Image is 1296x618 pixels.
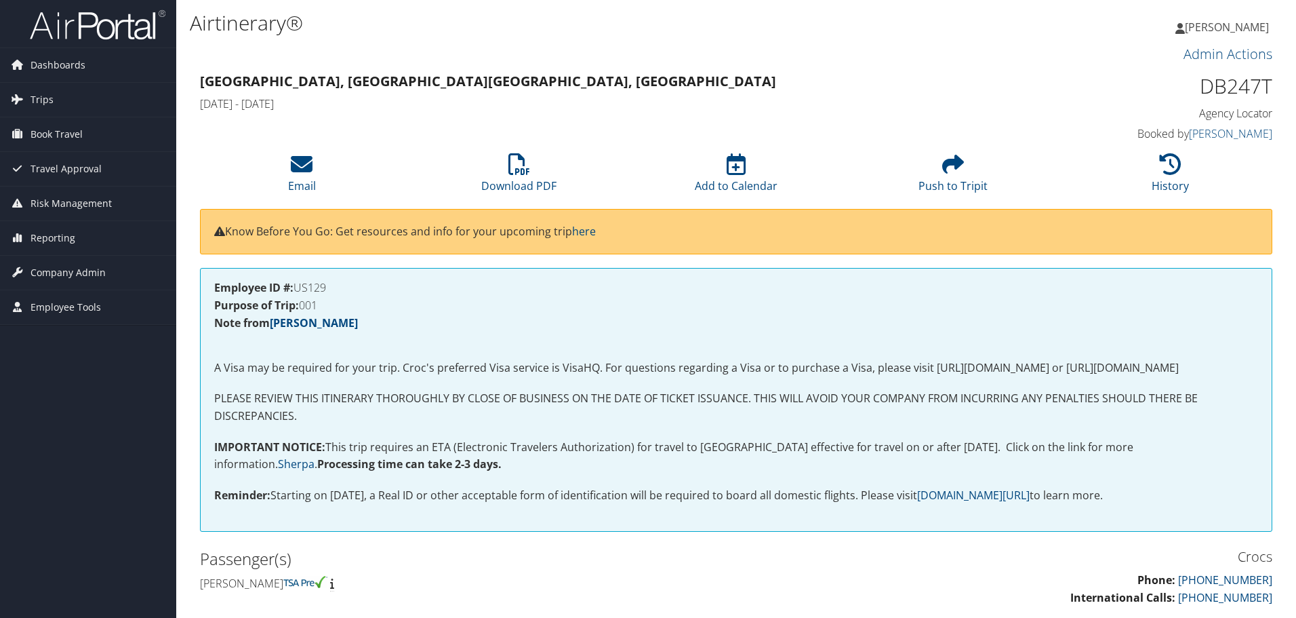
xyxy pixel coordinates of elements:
h4: Booked by [1019,126,1272,141]
p: PLEASE REVIEW THIS ITINERARY THOROUGHLY BY CLOSE OF BUSINESS ON THE DATE OF TICKET ISSUANCE. THIS... [214,390,1258,425]
a: [PERSON_NAME] [270,315,358,330]
a: Download PDF [481,161,556,193]
h4: 001 [214,300,1258,311]
p: Starting on [DATE], a Real ID or other acceptable form of identification will be required to boar... [214,487,1258,505]
a: Email [288,161,316,193]
h4: [DATE] - [DATE] [200,96,999,111]
span: Book Travel [31,117,83,151]
span: Travel Approval [31,152,102,186]
strong: [GEOGRAPHIC_DATA], [GEOGRAPHIC_DATA] [GEOGRAPHIC_DATA], [GEOGRAPHIC_DATA] [200,72,776,90]
h1: DB247T [1019,72,1272,100]
strong: Reminder: [214,488,270,503]
a: [PHONE_NUMBER] [1178,590,1272,605]
strong: Note from [214,315,358,330]
a: Push to Tripit [918,161,988,193]
strong: IMPORTANT NOTICE: [214,440,325,455]
a: Add to Calendar [695,161,777,193]
h2: Passenger(s) [200,547,726,571]
strong: Purpose of Trip: [214,298,299,313]
strong: Phone: [1137,573,1175,587]
span: Dashboards [31,48,85,82]
h1: Airtinerary® [190,9,918,37]
a: History [1152,161,1189,193]
span: Risk Management [31,187,112,220]
h4: Agency Locator [1019,106,1272,121]
img: airportal-logo.png [30,9,165,41]
a: here [572,224,596,239]
a: [PHONE_NUMBER] [1178,573,1272,587]
a: Sherpa [278,457,315,471]
a: [PERSON_NAME] [1175,7,1282,47]
span: Trips [31,83,54,117]
strong: Processing time can take 2-3 days. [317,457,502,471]
p: This trip requires an ETA (Electronic Travelers Authorization) for travel to [GEOGRAPHIC_DATA] ef... [214,439,1258,474]
p: A Visa may be required for your trip. Croc's preferred Visa service is VisaHQ. For questions rega... [214,342,1258,376]
h3: Crocs [746,547,1272,566]
a: [PERSON_NAME] [1189,126,1272,141]
p: Know Before You Go: Get resources and info for your upcoming trip [214,223,1258,241]
h4: [PERSON_NAME] [200,576,726,591]
span: Company Admin [31,256,106,290]
a: Admin Actions [1183,45,1272,63]
h4: US129 [214,282,1258,293]
a: [DOMAIN_NAME][URL] [917,488,1030,503]
strong: Employee ID #: [214,280,293,295]
span: Employee Tools [31,290,101,324]
span: [PERSON_NAME] [1185,20,1269,35]
img: tsa-precheck.png [283,576,327,588]
strong: International Calls: [1070,590,1175,605]
span: Reporting [31,221,75,255]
